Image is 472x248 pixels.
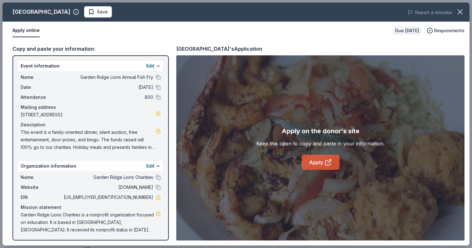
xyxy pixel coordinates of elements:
[18,61,163,71] div: Event information
[21,121,161,129] div: Description
[84,6,112,18] button: Save
[63,194,153,201] span: [US_EMPLOYER_IDENTIFICATION_NUMBER]
[302,155,339,170] a: Apply
[63,174,153,181] span: Garden Ridge Lions Charities
[63,184,153,191] span: [DOMAIN_NAME]
[21,211,156,234] span: Garden Ridge Lions Charities is a nonprofit organization focused on education. It is based in [GE...
[393,26,422,35] div: Due [DATE]
[146,62,154,70] button: Edit
[13,24,40,37] button: Apply online
[63,84,153,91] span: [DATE]
[176,45,262,53] div: [GEOGRAPHIC_DATA]'s Application
[97,8,108,16] span: Save
[21,111,156,119] span: [STREET_ADDRESS]
[63,94,153,101] span: 800
[13,45,169,53] div: Copy and paste your information:
[21,73,63,81] span: Name
[434,27,464,34] span: Requirements
[63,73,153,81] span: Garden Ridge Lions Annual Fish Fry
[21,184,63,191] span: Website
[21,204,161,211] div: Mission statement
[21,194,63,201] span: EIN
[427,27,464,34] button: Requirements
[146,162,154,170] button: Edit
[408,9,452,16] button: Report a mistake
[13,7,70,17] div: [GEOGRAPHIC_DATA]
[282,126,359,136] div: Apply on the donor's site
[21,84,63,91] span: Date
[256,140,384,147] div: Keep this open to copy and paste in your information.
[21,129,156,151] span: This event is a family-oriented dinner, silent auction, free entertainment, door prizes, and bing...
[21,94,63,101] span: Attendance
[18,161,163,171] div: Organization information
[21,104,161,111] div: Mailing address
[21,174,63,181] span: Name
